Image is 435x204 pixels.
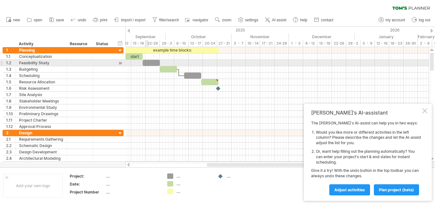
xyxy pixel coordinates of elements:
[91,16,109,24] a: print
[69,16,88,24] a: undo
[56,18,64,22] span: save
[360,40,375,47] div: 5 - 9
[106,189,160,195] div: ....
[6,73,16,79] div: 1.4
[160,40,174,47] div: 29 - 3
[70,189,105,195] div: Project Number
[272,18,286,22] span: AI assist
[6,111,16,117] div: 1.10
[419,18,430,22] span: log out
[4,16,22,24] a: new
[213,16,233,24] a: zoom
[389,40,403,47] div: 19 - 23
[6,117,16,123] div: 1.11
[19,162,63,168] div: Structural Engineering
[19,92,63,98] div: Site Analysis
[96,41,110,47] div: Status
[6,130,16,136] div: 2
[131,40,146,47] div: 15 - 19
[176,189,211,194] div: ....
[19,117,63,123] div: Project Charter
[19,79,63,85] div: Resource Allocation
[232,40,246,47] div: 3 - 7
[106,181,160,187] div: ....
[6,60,16,66] div: 1.2
[6,136,16,142] div: 2.1
[6,92,16,98] div: 1.7
[263,16,288,24] a: AI assist
[125,53,143,60] div: start
[19,41,63,47] div: Activity
[6,123,16,130] div: 1.12
[403,40,418,47] div: 26-30
[70,181,105,187] div: Date:
[289,33,355,40] div: December 2025
[316,149,421,165] li: Or, want help filling out the planning automatically? You can enter your project's start & end da...
[19,136,63,142] div: Requirements Gathering
[275,40,289,47] div: 24-28
[112,16,147,24] a: import / export
[300,18,307,22] span: help
[6,53,16,60] div: 1.1
[334,187,365,192] span: Adjust activities
[25,16,44,24] a: open
[174,40,189,47] div: 6 - 10
[332,40,346,47] div: 22-26
[19,149,63,155] div: Design Development
[329,184,370,195] a: Adjust activities
[19,155,63,161] div: Architectural Modeling
[19,111,63,117] div: Preliminary Drawings
[19,123,63,130] div: Approval Process
[100,18,107,22] span: print
[217,40,232,47] div: 27 - 31
[321,18,333,22] span: contact
[159,18,179,22] span: filter/search
[189,40,203,47] div: 13 - 17
[19,47,63,53] div: Planning
[6,98,16,104] div: 1.8
[6,47,16,53] div: 1
[316,130,421,146] li: Would you like more or different activities in the left column? Please describe the changes and l...
[377,16,407,24] a: my account
[166,33,232,40] div: October 2025
[125,47,219,53] div: example time blocks:
[6,79,16,85] div: 1.5
[386,18,405,22] span: my account
[78,18,86,22] span: undo
[303,40,317,47] div: 8 - 12
[374,184,419,195] a: plan project (beta)
[6,143,16,149] div: 2.2
[311,109,421,116] div: [PERSON_NAME]'s AI-assistant
[3,174,63,198] div: Add your own logo
[19,130,63,136] div: Design
[19,104,63,110] div: Environmental Study
[227,173,261,179] div: ....
[19,66,63,72] div: Budgeting
[6,85,16,91] div: 1.6
[237,16,260,24] a: settings
[19,98,63,104] div: Stakeholder Meetings
[311,121,421,195] div: The [PERSON_NAME]'s AI-assist can help you in two ways: Give it a try! With the undo button in th...
[203,40,217,47] div: 20-24
[232,33,289,40] div: November 2025
[193,18,208,22] span: navigator
[13,18,20,22] span: new
[19,73,63,79] div: Scheduling
[19,143,63,149] div: Schematic Design
[6,104,16,110] div: 1.9
[103,33,166,40] div: September 2025
[346,40,360,47] div: 29 - 2
[6,155,16,161] div: 2.4
[375,40,389,47] div: 12 - 16
[418,40,432,47] div: 2 - 6
[222,18,231,22] span: zoom
[246,40,260,47] div: 10 - 14
[312,16,335,24] a: contact
[355,33,418,40] div: January 2026
[289,40,303,47] div: 1 - 5
[34,18,42,22] span: open
[117,60,123,67] div: scroll to activity
[245,18,258,22] span: settings
[176,173,211,179] div: ....
[6,66,16,72] div: 1.3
